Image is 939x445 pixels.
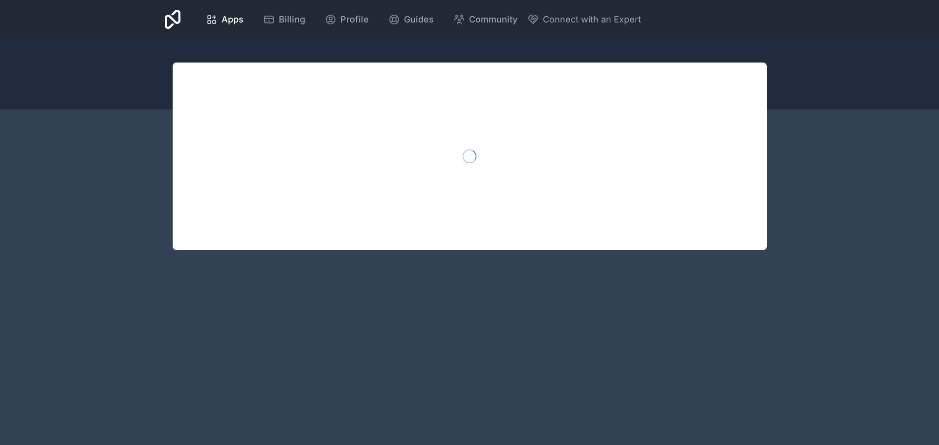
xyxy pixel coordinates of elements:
a: Billing [255,9,313,30]
span: Connect with an Expert [543,13,641,26]
span: Profile [340,13,369,26]
span: Community [469,13,517,26]
a: Guides [380,9,442,30]
button: Connect with an Expert [527,13,641,26]
span: Apps [222,13,244,26]
span: Billing [279,13,305,26]
a: Apps [198,9,251,30]
a: Profile [317,9,377,30]
a: Community [446,9,525,30]
span: Guides [404,13,434,26]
